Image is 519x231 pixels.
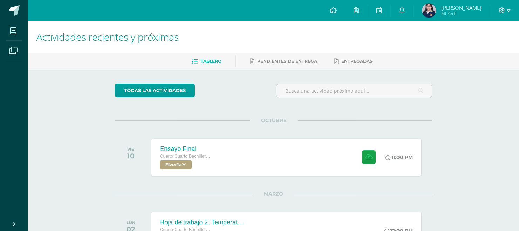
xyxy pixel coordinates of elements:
span: Actividades recientes y próximas [36,30,179,44]
span: Pendientes de entrega [257,59,317,64]
div: LUN [127,220,135,225]
span: [PERSON_NAME] [441,4,482,11]
span: OCTUBRE [250,117,298,124]
img: 734212baef880f767601fcf4dda516aa.png [422,4,436,18]
a: Tablero [192,56,221,67]
a: Entregadas [334,56,373,67]
span: Cuarto Cuarto Bachillerato en Ciencias y Letras con Orientación en Computación [160,154,212,159]
span: Tablero [200,59,221,64]
a: Pendientes de entrega [250,56,317,67]
span: MARZO [253,191,294,197]
span: Filosofía 'A' [160,160,192,169]
div: Ensayo Final [160,145,212,153]
input: Busca una actividad próxima aquí... [276,84,432,98]
a: todas las Actividades [115,84,195,97]
span: Mi Perfil [441,11,482,16]
div: VIE [127,147,135,152]
span: Entregadas [341,59,373,64]
div: 11:00 PM [385,154,413,160]
div: 10 [127,152,135,160]
div: Hoja de trabajo 2: Temperatura [160,219,244,226]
